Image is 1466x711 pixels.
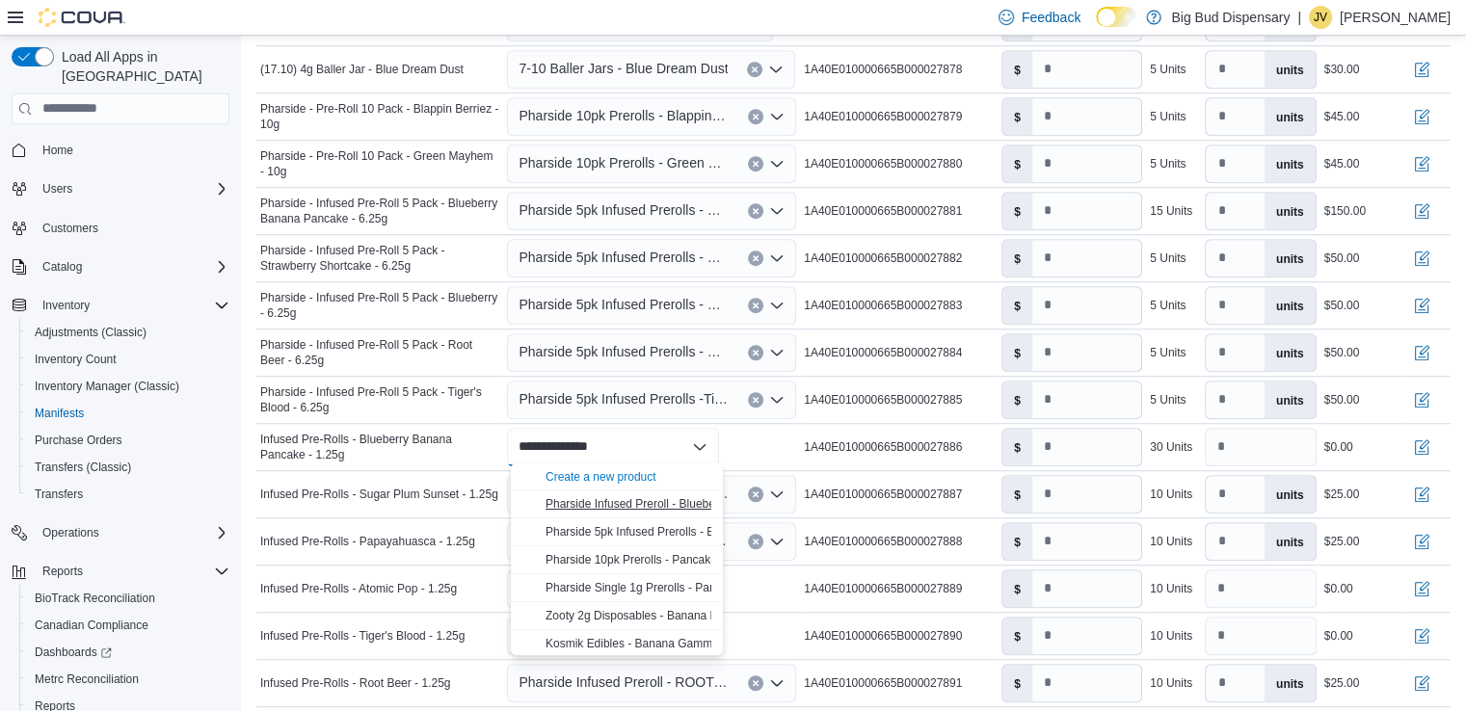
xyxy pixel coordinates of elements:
[546,637,758,650] span: Kosmik Edibles - Banana Gamma 250mg
[39,8,125,27] img: Cova
[1150,345,1186,360] div: 5 Units
[1297,6,1301,29] p: |
[546,469,656,485] div: Create a new product
[769,203,785,219] button: Open list of options
[1002,476,1032,513] label: $
[27,348,124,371] a: Inventory Count
[27,587,229,610] span: BioTrack Reconciliation
[260,432,499,462] span: Infused Pre-Rolls - Blueberry Banana Pancake - 1.25g
[511,490,723,518] button: Pharside Infused Preroll - Blueberry Banana Pancake
[1096,7,1136,27] input: Dark Mode
[519,671,729,694] span: Pharside Infused Preroll - ROOT BEER
[511,574,723,602] button: Pharside Single 1g Prerolls - Pancake Breath
[769,675,785,691] button: Open list of options
[27,641,120,664] a: Dashboards
[1324,675,1360,691] div: $25.00
[1150,203,1192,219] div: 15 Units
[1150,581,1192,596] div: 10 Units
[1150,675,1192,691] div: 10 Units
[19,346,237,373] button: Inventory Count
[1324,298,1360,313] div: $50.00
[27,348,229,371] span: Inventory Count
[519,246,729,269] span: Pharside 5pk Infused Prerolls - Strawberry Shortcake
[511,462,723,490] button: Create a new product
[1002,287,1032,324] label: $
[42,564,83,579] span: Reports
[1150,156,1186,171] div: 5 Units
[42,181,72,197] span: Users
[519,387,729,410] span: Pharside 5pk Infused Prerolls -Tigers Blood
[260,534,475,549] span: Infused Pre-Rolls - Papayahuasca - 1.25g
[1314,6,1327,29] span: JV
[1265,98,1316,135] label: units
[1002,145,1032,182] label: $
[1265,145,1316,182] label: units
[35,217,106,240] a: Customers
[42,259,82,275] span: Catalog
[27,402,229,425] span: Manifests
[519,151,729,174] span: Pharside 10pk Prerolls - Green Mayhem
[692,439,707,455] button: Close list of options
[1022,8,1080,27] span: Feedback
[27,587,163,610] a: BioTrack Reconciliation
[519,198,729,222] span: Pharside 5pk Infused Prerolls - Blueberry Banana Pancakes
[27,483,229,506] span: Transfers
[748,250,763,266] button: Clear input
[1324,345,1360,360] div: $50.00
[27,668,147,691] a: Metrc Reconciliation
[260,243,499,274] span: Pharside - Infused Pre-Roll 5 Pack - Strawberry Shortcake - 6.25g
[4,558,237,585] button: Reports
[1096,27,1097,28] span: Dark Mode
[1265,523,1316,560] label: units
[260,487,498,502] span: Infused Pre-Rolls - Sugar Plum Sunset - 1.25g
[260,62,464,77] span: (17.10) 4g Baller Jar - Blue Dream Dust
[804,439,962,455] span: 1A40E010000665B000027886
[27,456,139,479] a: Transfers (Classic)
[35,139,81,162] a: Home
[1265,193,1316,229] label: units
[35,406,84,421] span: Manifests
[1324,628,1353,644] div: $0.00
[519,104,729,127] span: Pharside 10pk Prerolls - Blappin Berriez
[1002,334,1032,371] label: $
[42,298,90,313] span: Inventory
[1002,665,1032,701] label: $
[748,392,763,408] button: Clear input
[35,294,229,317] span: Inventory
[804,628,962,644] span: 1A40E010000665B000027890
[804,487,962,502] span: 1A40E010000665B000027887
[1150,250,1186,266] div: 5 Units
[35,255,90,278] button: Catalog
[35,433,122,448] span: Purchase Orders
[1324,581,1353,596] div: $0.00
[1324,439,1353,455] div: $0.00
[1002,618,1032,654] label: $
[1324,392,1360,408] div: $50.00
[519,293,729,316] span: Pharside 5pk Infused Prerolls - Blueberry
[804,203,962,219] span: 1A40E010000665B000027881
[1324,250,1360,266] div: $50.00
[19,454,237,481] button: Transfers (Classic)
[769,534,785,549] button: Open list of options
[804,345,962,360] span: 1A40E010000665B000027884
[35,294,97,317] button: Inventory
[1265,51,1316,88] label: units
[748,156,763,171] button: Clear input
[19,639,237,666] a: Dashboards
[4,292,237,319] button: Inventory
[4,214,237,242] button: Customers
[54,47,229,86] span: Load All Apps in [GEOGRAPHIC_DATA]
[804,156,962,171] span: 1A40E010000665B000027880
[1150,439,1192,455] div: 30 Units
[748,487,763,502] button: Clear input
[35,671,139,687] span: Metrc Reconciliation
[511,602,723,630] button: Zooty 2g Disposables - Banana Kush
[42,525,99,540] span: Operations
[748,109,763,124] button: Clear input
[769,345,785,360] button: Open list of options
[260,148,499,179] span: Pharside - Pre-Roll 10 Pack - Green Mayhem - 10g
[19,319,237,346] button: Adjustments (Classic)
[1002,523,1032,560] label: $
[35,216,229,240] span: Customers
[27,375,187,398] a: Inventory Manager (Classic)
